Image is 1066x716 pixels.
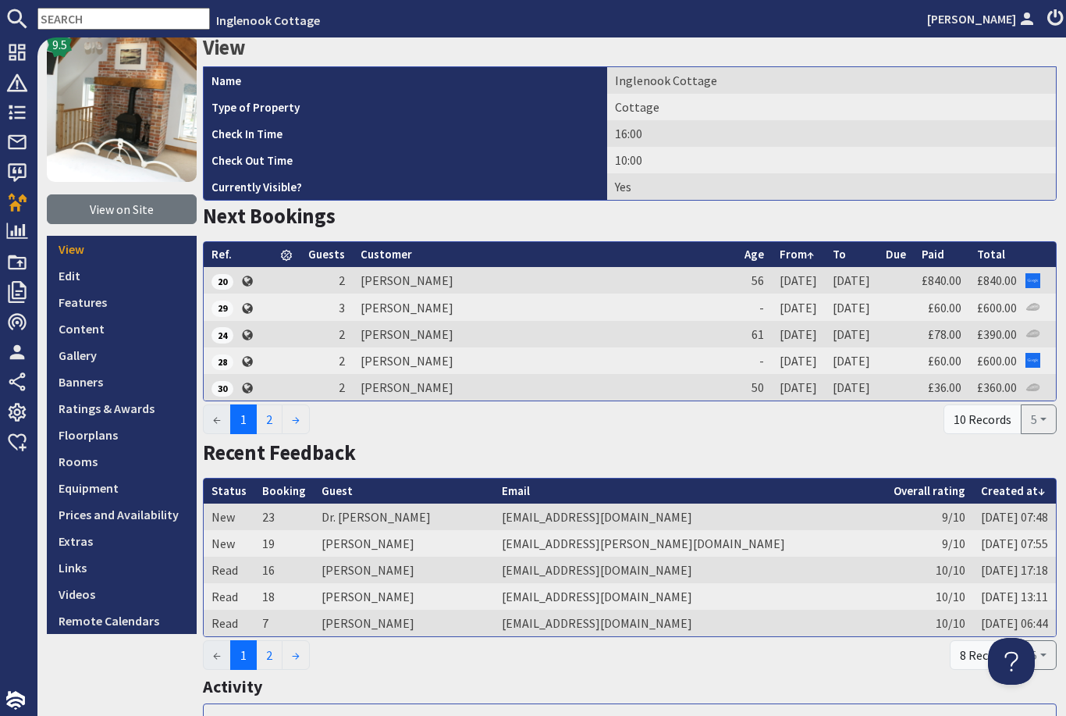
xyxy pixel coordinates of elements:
[607,147,1056,173] td: 10:00
[262,562,275,578] a: 16
[204,173,607,200] th: Currently Visible?
[6,691,25,710] img: staytech_i_w-64f4e8e9ee0a9c174fd5317b4b171b261742d2d393467e5bdba4413f4f884c10.svg
[977,353,1017,369] a: £600.00
[37,8,210,30] input: SEARCH
[47,32,197,182] img: Inglenook Cottage 's icon
[47,194,197,224] a: View on Site
[494,504,886,530] td: [EMAIL_ADDRESS][DOMAIN_NAME]
[211,354,233,370] span: 28
[950,640,1022,670] div: 8 Records
[928,379,961,395] a: £36.00
[47,289,197,315] a: Features
[1025,380,1040,395] img: Referer: Inglenook Cottage
[339,273,345,288] span: 2
[928,300,961,315] a: £60.00
[204,147,607,173] th: Check Out Time
[230,404,257,434] span: 1
[1025,300,1040,315] img: Referer: Inglenook Cottage
[256,640,282,670] a: 2
[262,509,275,525] a: 23
[1025,273,1040,288] img: Referer: Google
[886,530,973,557] td: 9/10
[262,589,275,604] a: 18
[314,583,494,610] td: [PERSON_NAME]
[262,536,275,551] a: 19
[308,247,345,262] a: Guests
[211,247,232,262] a: Ref.
[204,67,607,94] th: Name
[737,267,772,294] td: 56
[353,294,737,320] td: [PERSON_NAME]
[737,294,772,320] td: -
[204,583,254,610] td: Read
[607,173,1056,200] td: Yes
[47,422,197,448] a: Floorplans
[361,247,412,262] a: Customer
[282,640,310,670] a: →
[47,528,197,554] a: Extras
[886,583,973,610] td: 10/10
[230,640,257,670] span: 1
[211,381,233,397] span: 30
[927,9,1038,28] a: [PERSON_NAME]
[47,448,197,475] a: Rooms
[772,267,825,294] td: [DATE]
[314,530,494,557] td: [PERSON_NAME]
[825,294,878,320] td: [DATE]
[204,94,607,120] th: Type of Property
[211,301,233,316] span: 29
[943,404,1022,434] div: 10 Records
[211,273,233,288] a: 20
[282,404,310,434] a: →
[47,236,197,262] a: View
[211,379,233,395] a: 30
[973,504,1056,530] td: [DATE] 07:48
[322,483,353,498] a: Guest
[204,530,254,557] td: New
[211,299,233,315] a: 29
[353,374,737,401] td: [PERSON_NAME]
[494,583,886,610] td: [EMAIL_ADDRESS][DOMAIN_NAME]
[203,675,262,697] a: Activity
[922,273,961,288] a: £840.00
[262,483,306,498] a: Booking
[339,326,345,342] span: 2
[47,369,197,395] a: Banners
[772,294,825,320] td: [DATE]
[494,557,886,583] td: [EMAIL_ADDRESS][DOMAIN_NAME]
[744,247,764,262] a: Age
[203,203,336,229] a: Next Bookings
[607,94,1056,120] td: Cottage
[204,120,607,147] th: Check In Time
[981,483,1045,498] a: Created at
[47,581,197,607] a: Videos
[928,353,961,369] a: £60.00
[988,638,1035,685] iframe: Toggle Customer Support
[607,120,1056,147] td: 16:00
[204,504,254,530] td: New
[339,353,345,369] span: 2
[211,327,233,343] span: 24
[973,557,1056,583] td: [DATE] 17:18
[878,242,914,268] th: Due
[47,501,197,528] a: Prices and Availability
[833,247,846,262] a: To
[47,395,197,422] a: Ratings & Awards
[494,530,886,557] td: [EMAIL_ADDRESS][PERSON_NAME][DOMAIN_NAME]
[314,504,494,530] td: Dr. [PERSON_NAME]
[973,583,1056,610] td: [DATE] 13:11
[314,610,494,636] td: [PERSON_NAME]
[977,300,1017,315] a: £600.00
[204,610,254,636] td: Read
[977,273,1017,288] a: £840.00
[977,247,1005,262] a: Total
[256,404,282,434] a: 2
[262,615,268,631] a: 7
[211,353,233,369] a: 28
[1021,640,1057,670] button: 5
[825,374,878,401] td: [DATE]
[47,554,197,581] a: Links
[886,610,973,636] td: 10/10
[772,374,825,401] td: [DATE]
[339,300,345,315] span: 3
